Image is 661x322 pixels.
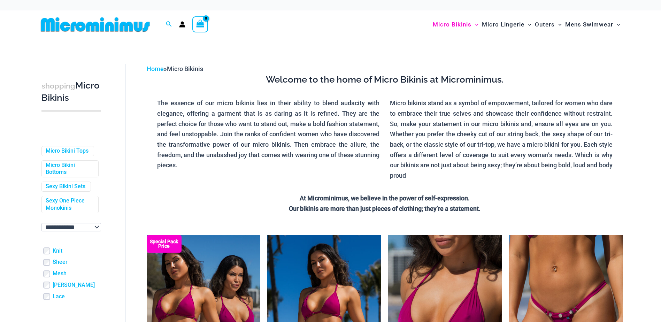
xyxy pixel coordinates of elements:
h3: Micro Bikinis [41,80,101,104]
a: Mesh [53,270,67,277]
a: Search icon link [166,20,172,29]
span: Outers [535,16,555,33]
a: Home [147,65,164,72]
img: MM SHOP LOGO FLAT [38,17,153,32]
span: » [147,65,203,72]
nav: Site Navigation [430,13,623,36]
span: Micro Bikinis [167,65,203,72]
a: Knit [53,247,62,255]
span: Menu Toggle [555,16,562,33]
a: Sexy Bikini Sets [46,183,85,190]
span: shopping [41,82,75,90]
span: Menu Toggle [613,16,620,33]
a: View Shopping Cart, empty [192,16,208,32]
p: The essence of our micro bikinis lies in their ability to blend audacity with elegance, offering ... [157,98,380,170]
a: Micro LingerieMenu ToggleMenu Toggle [480,14,533,35]
a: Mens SwimwearMenu ToggleMenu Toggle [563,14,622,35]
a: [PERSON_NAME] [53,282,95,289]
a: Micro Bikini Bottoms [46,162,93,176]
strong: At Microminimus, we believe in the power of self-expression. [300,194,470,202]
a: Micro Bikini Tops [46,147,89,155]
span: Menu Toggle [524,16,531,33]
a: Micro BikinisMenu ToggleMenu Toggle [431,14,480,35]
a: Account icon link [179,21,185,28]
p: Micro bikinis stand as a symbol of empowerment, tailored for women who dare to embrace their true... [390,98,613,181]
a: Sheer [53,259,68,266]
strong: Our bikinis are more than just pieces of clothing; they’re a statement. [289,205,481,212]
span: Menu Toggle [471,16,478,33]
span: Micro Bikinis [433,16,471,33]
h3: Welcome to the home of Micro Bikinis at Microminimus. [152,74,618,86]
span: Micro Lingerie [482,16,524,33]
a: Lace [53,293,65,300]
a: OutersMenu ToggleMenu Toggle [533,14,563,35]
select: wpc-taxonomy-pa_color-745982 [41,223,101,231]
span: Mens Swimwear [565,16,613,33]
a: Sexy One Piece Monokinis [46,197,93,212]
b: Special Pack Price [147,239,182,248]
